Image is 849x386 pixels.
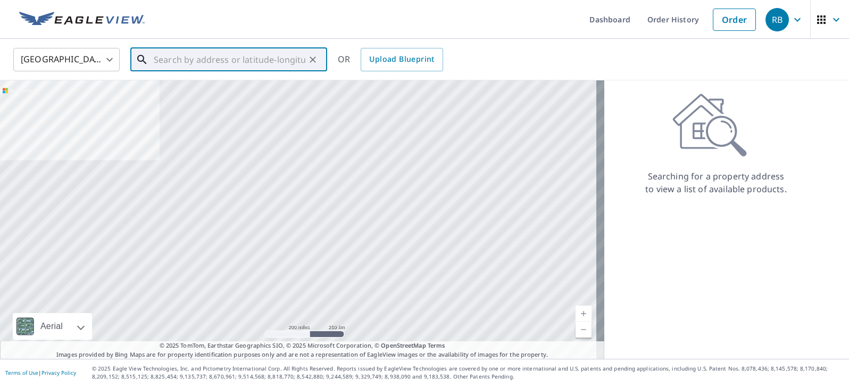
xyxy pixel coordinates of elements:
div: RB [765,8,789,31]
div: Aerial [13,313,92,340]
a: Privacy Policy [41,369,76,376]
a: Current Level 5, Zoom In [576,306,592,322]
a: Terms of Use [5,369,38,376]
div: [GEOGRAPHIC_DATA] [13,45,120,75]
img: EV Logo [19,12,145,28]
a: Current Level 5, Zoom Out [576,322,592,338]
span: Upload Blueprint [369,53,434,66]
button: Clear [305,52,320,67]
p: | [5,369,76,376]
a: OpenStreetMap [381,341,426,349]
p: Searching for a property address to view a list of available products. [645,170,787,195]
a: Terms [428,341,445,349]
a: Upload Blueprint [361,48,443,71]
a: Order [713,9,756,31]
span: © 2025 TomTom, Earthstar Geographics SIO, © 2025 Microsoft Corporation, © [160,341,445,350]
div: Aerial [37,313,66,340]
div: OR [338,48,443,71]
p: © 2025 Eagle View Technologies, Inc. and Pictometry International Corp. All Rights Reserved. Repo... [92,365,844,381]
input: Search by address or latitude-longitude [154,45,305,75]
